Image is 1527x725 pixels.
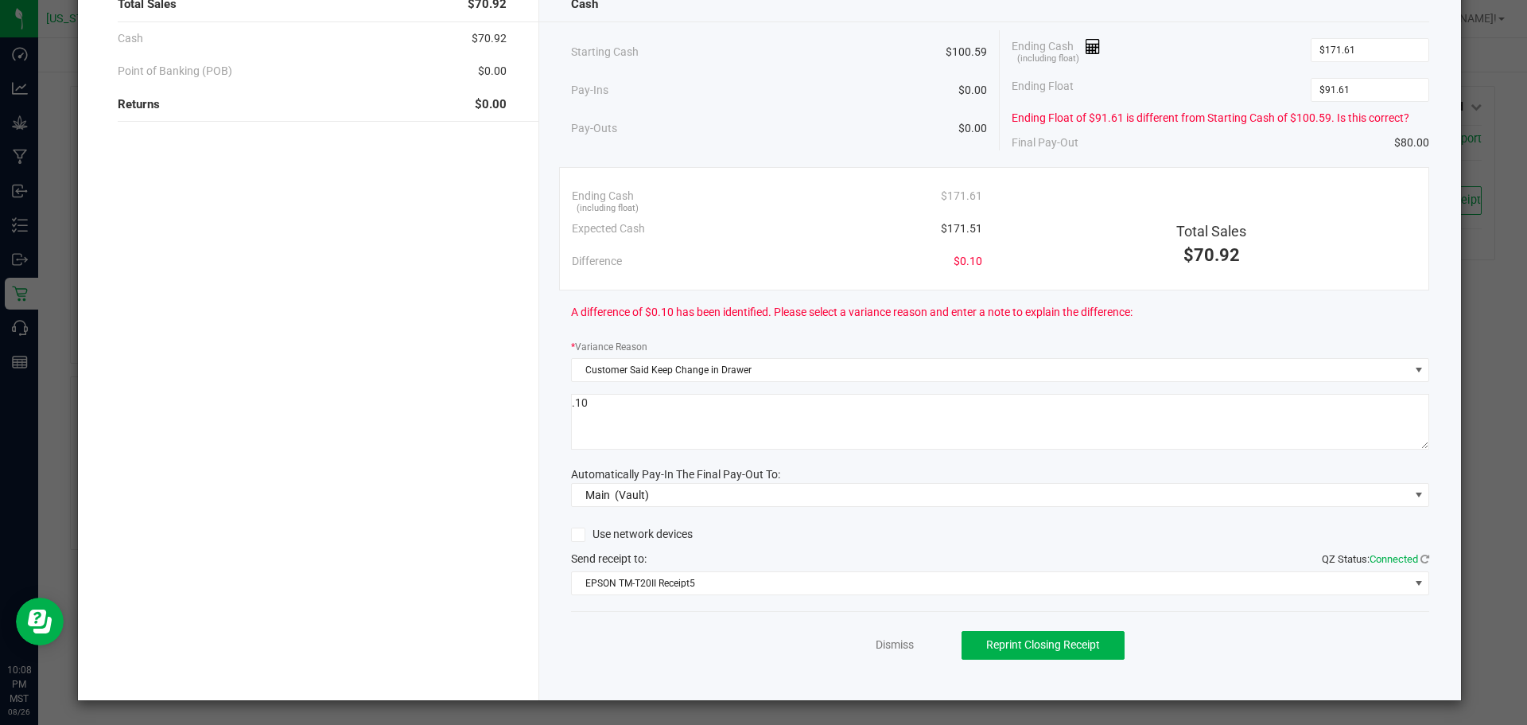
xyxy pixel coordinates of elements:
[475,95,507,114] span: $0.00
[572,253,622,270] span: Difference
[1183,245,1240,265] span: $70.92
[572,220,645,237] span: Expected Cash
[941,188,982,205] span: $171.61
[1370,553,1418,565] span: Connected
[876,637,914,653] a: Dismiss
[571,552,647,565] span: Send receipt to:
[1012,134,1078,151] span: Final Pay-Out
[118,30,143,47] span: Cash
[472,30,507,47] span: $70.92
[577,202,639,216] span: (including float)
[478,63,507,80] span: $0.00
[615,489,649,501] span: (Vault)
[571,44,639,60] span: Starting Cash
[1394,134,1429,151] span: $80.00
[118,88,507,122] div: Returns
[16,598,64,645] iframe: Resource center
[1012,38,1101,62] span: Ending Cash
[571,526,693,543] label: Use network devices
[571,304,1133,321] span: A difference of $0.10 has been identified. Please select a variance reason and enter a note to ex...
[1017,53,1079,66] span: (including float)
[572,359,1409,381] span: Customer Said Keep Change in Drawer
[958,82,987,99] span: $0.00
[1322,553,1429,565] span: QZ Status:
[941,220,982,237] span: $171.51
[571,468,780,481] span: Automatically Pay-In The Final Pay-Out To:
[571,340,647,354] label: Variance Reason
[1012,78,1074,102] span: Ending Float
[954,253,982,270] span: $0.10
[962,631,1125,660] button: Reprint Closing Receipt
[986,638,1100,651] span: Reprint Closing Receipt
[118,63,232,80] span: Point of Banking (POB)
[1176,223,1246,240] span: Total Sales
[1012,110,1429,127] div: Ending Float of $91.61 is different from Starting Cash of $100.59. Is this correct?
[572,572,1409,594] span: EPSON TM-T20II Receipt5
[585,489,610,501] span: Main
[946,44,987,60] span: $100.59
[571,82,608,99] span: Pay-Ins
[571,120,617,137] span: Pay-Outs
[958,120,987,137] span: $0.00
[572,188,634,205] span: Ending Cash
